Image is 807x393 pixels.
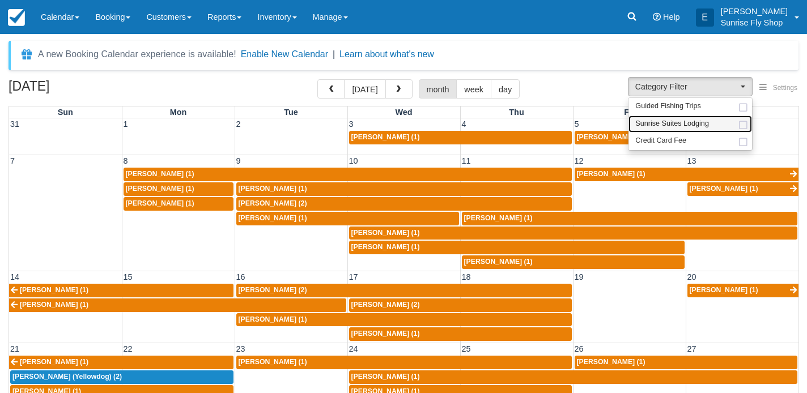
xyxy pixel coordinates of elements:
[9,356,233,369] a: [PERSON_NAME] (1)
[236,356,572,369] a: [PERSON_NAME] (1)
[236,197,572,211] a: [PERSON_NAME] (2)
[126,185,194,193] span: [PERSON_NAME] (1)
[239,286,307,294] span: [PERSON_NAME] (2)
[9,284,233,297] a: [PERSON_NAME] (1)
[351,243,420,251] span: [PERSON_NAME] (1)
[122,344,134,353] span: 22
[686,344,698,353] span: 27
[349,131,572,144] a: [PERSON_NAME] (1)
[575,168,799,181] a: [PERSON_NAME] (1)
[58,108,73,117] span: Sun
[12,373,122,381] span: [PERSON_NAME] (Yellowdog) (2)
[20,358,88,366] span: [PERSON_NAME] (1)
[9,272,20,281] span: 14
[461,119,468,129] span: 4
[635,119,709,129] span: Sunrise Suites Lodging
[574,272,585,281] span: 19
[628,77,753,96] button: Category Filter
[349,227,798,240] a: [PERSON_NAME] (1)
[721,17,788,28] p: Sunrise Fly Shop
[349,241,685,254] a: [PERSON_NAME] (1)
[577,358,645,366] span: [PERSON_NAME] (1)
[690,286,758,294] span: [PERSON_NAME] (1)
[663,12,680,22] span: Help
[349,370,798,384] a: [PERSON_NAME] (1)
[351,301,420,309] span: [PERSON_NAME] (2)
[351,229,420,237] span: [PERSON_NAME] (1)
[9,79,152,100] h2: [DATE]
[575,131,685,144] a: [PERSON_NAME] (1)
[349,298,572,312] a: [PERSON_NAME] (2)
[236,313,572,327] a: [PERSON_NAME] (1)
[461,344,472,353] span: 25
[721,6,788,17] p: [PERSON_NAME]
[122,272,134,281] span: 15
[9,156,16,165] span: 7
[126,170,194,178] span: [PERSON_NAME] (1)
[773,84,797,92] span: Settings
[284,108,298,117] span: Tue
[38,48,236,61] div: A new Booking Calendar experience is available!
[395,108,412,117] span: Wed
[239,185,307,193] span: [PERSON_NAME] (1)
[235,156,242,165] span: 9
[339,49,434,59] a: Learn about what's new
[126,199,194,207] span: [PERSON_NAME] (1)
[235,272,247,281] span: 16
[239,214,307,222] span: [PERSON_NAME] (1)
[419,79,457,99] button: month
[635,101,701,112] span: Guided Fishing Trips
[686,272,698,281] span: 20
[241,49,328,60] button: Enable New Calendar
[574,344,585,353] span: 26
[349,327,572,341] a: [PERSON_NAME] (1)
[333,49,335,59] span: |
[9,298,346,312] a: [PERSON_NAME] (1)
[574,119,580,129] span: 5
[20,301,88,309] span: [PERSON_NAME] (1)
[122,119,129,129] span: 1
[20,286,88,294] span: [PERSON_NAME] (1)
[348,272,359,281] span: 17
[464,258,533,266] span: [PERSON_NAME] (1)
[491,79,520,99] button: day
[344,79,385,99] button: [DATE]
[9,344,20,353] span: 21
[624,108,634,117] span: Fri
[236,182,572,196] a: [PERSON_NAME] (1)
[124,182,233,196] a: [PERSON_NAME] (1)
[462,255,685,269] a: [PERSON_NAME] (1)
[509,108,524,117] span: Thu
[124,168,572,181] a: [PERSON_NAME] (1)
[9,119,20,129] span: 31
[122,156,129,165] span: 8
[124,197,233,211] a: [PERSON_NAME] (1)
[235,344,247,353] span: 23
[348,344,359,353] span: 24
[239,199,307,207] span: [PERSON_NAME] (2)
[239,358,307,366] span: [PERSON_NAME] (1)
[236,212,459,225] a: [PERSON_NAME] (1)
[462,212,798,225] a: [PERSON_NAME] (1)
[686,156,698,165] span: 13
[635,81,738,92] span: Category Filter
[351,133,420,141] span: [PERSON_NAME] (1)
[687,284,799,297] a: [PERSON_NAME] (1)
[348,156,359,165] span: 10
[696,8,714,27] div: E
[690,185,758,193] span: [PERSON_NAME] (1)
[170,108,187,117] span: Mon
[235,119,242,129] span: 2
[635,136,686,146] span: Credit Card Fee
[8,9,25,26] img: checkfront-main-nav-mini-logo.png
[577,170,645,178] span: [PERSON_NAME] (1)
[653,13,661,21] i: Help
[351,373,420,381] span: [PERSON_NAME] (1)
[456,79,491,99] button: week
[239,315,307,323] span: [PERSON_NAME] (1)
[687,182,799,196] a: [PERSON_NAME] (1)
[577,133,645,141] span: [PERSON_NAME] (1)
[753,80,804,96] button: Settings
[461,272,472,281] span: 18
[348,119,355,129] span: 3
